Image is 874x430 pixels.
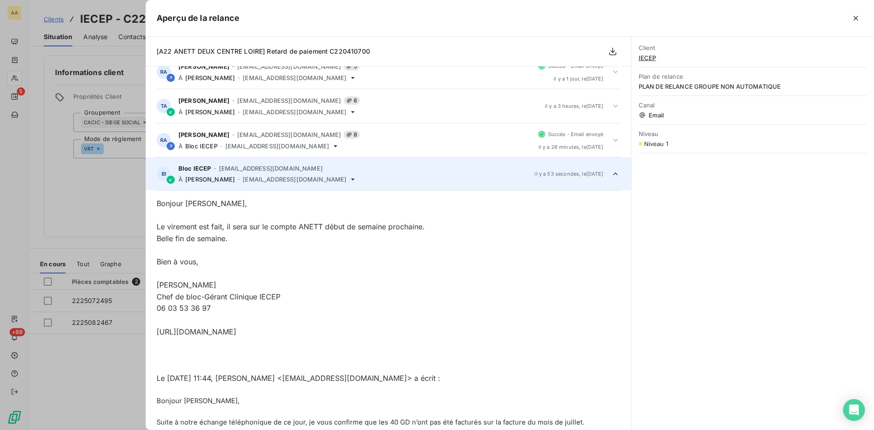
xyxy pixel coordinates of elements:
[185,108,235,116] span: [PERSON_NAME]
[157,47,370,55] span: [A22 ANETT DEUX CENTRE LOIRE] Retard de paiement C220410700
[157,65,171,79] div: RA
[238,109,240,115] span: -
[282,374,407,383] a: [EMAIL_ADDRESS][DOMAIN_NAME]
[185,74,235,81] span: [PERSON_NAME]
[157,256,620,361] div: Bien à vous, [PERSON_NAME] Chef de bloc-Gérant Clinique IECEP 06 03 53 36 97
[639,111,867,119] span: Email
[185,142,218,150] span: Bloc IECEP
[178,108,183,116] span: À
[178,176,183,183] span: À
[178,63,229,70] span: [PERSON_NAME]
[237,131,341,138] span: [EMAIL_ADDRESS][DOMAIN_NAME]
[225,142,329,150] span: [EMAIL_ADDRESS][DOMAIN_NAME]
[157,233,620,245] div: Belle fin de semaine.
[157,221,620,233] div: Le virement est fait, il sera sur le compte ANETT début de semaine prochaine.
[238,177,240,182] span: -
[157,397,239,405] span: Bonjour [PERSON_NAME],
[639,130,867,137] span: Niveau
[232,98,234,103] span: -
[214,166,216,171] span: -
[178,74,183,81] span: À
[238,75,240,81] span: -
[639,101,867,109] span: Canal
[534,171,603,177] span: il y a 53 secondes , le [DATE]
[639,73,867,80] span: Plan de relance
[243,74,346,81] span: [EMAIL_ADDRESS][DOMAIN_NAME]
[644,140,668,147] span: Niveau 1
[545,103,604,109] span: il y a 3 heures , le [DATE]
[178,165,211,172] span: Bloc IECEP
[639,54,867,61] span: IECEP
[548,132,604,137] span: Succès - Email envoyé
[539,144,604,150] span: il y a 26 minutes , le [DATE]
[232,64,234,69] span: -
[554,76,603,81] span: il y a 1 jour , le [DATE]
[220,143,223,149] span: -
[178,131,229,138] span: [PERSON_NAME]
[237,97,341,104] span: [EMAIL_ADDRESS][DOMAIN_NAME]
[237,63,341,70] span: [EMAIL_ADDRESS][DOMAIN_NAME]
[344,62,360,71] span: 5
[157,327,236,336] a: [URL][DOMAIN_NAME]
[157,167,171,181] div: BI
[157,99,171,113] div: TA
[157,373,620,384] div: Le [DATE] 11:44, [PERSON_NAME] < > a écrit :
[178,142,183,150] span: À
[344,131,360,139] span: 8
[178,97,229,104] span: [PERSON_NAME]
[344,96,360,105] span: 6
[219,165,323,172] span: [EMAIL_ADDRESS][DOMAIN_NAME]
[185,176,235,183] span: [PERSON_NAME]
[639,44,867,51] span: Client
[157,12,239,25] h5: Aperçu de la relance
[243,176,346,183] span: [EMAIL_ADDRESS][DOMAIN_NAME]
[232,132,234,137] span: -
[157,418,584,426] span: Suite à notre échange téléphonique de ce jour, je vous confirme que les 40 GD n’ont pas été factu...
[243,108,346,116] span: [EMAIL_ADDRESS][DOMAIN_NAME]
[843,399,865,421] div: Open Intercom Messenger
[639,83,867,90] span: PLAN DE RELANCE GROUPE NON AUTOMATIQUE
[157,133,171,147] div: RA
